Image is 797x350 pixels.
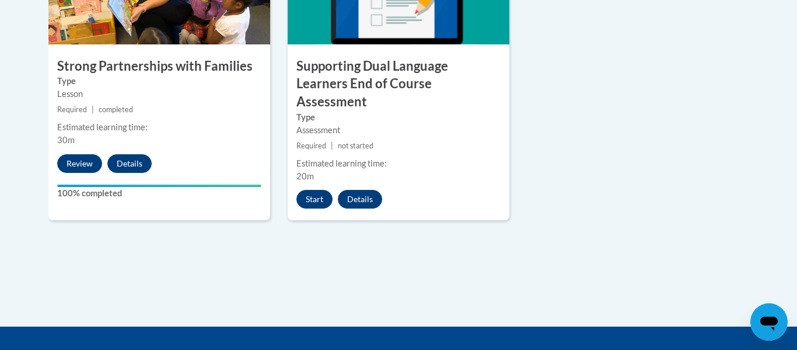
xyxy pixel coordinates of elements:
button: Details [338,190,382,209]
span: Required [296,141,326,150]
button: Start [296,190,333,209]
span: 30m [57,135,75,145]
div: Assessment [296,124,501,137]
button: Details [107,154,152,173]
span: | [331,141,333,150]
label: 100% completed [57,187,261,200]
div: Estimated learning time: [296,157,501,170]
button: Review [57,154,102,173]
label: Type [296,111,501,124]
span: Required [57,105,87,114]
div: Lesson [57,88,261,101]
h3: Supporting Dual Language Learners End of Course Assessment [288,57,509,111]
span: completed [99,105,133,114]
span: 20m [296,171,314,181]
iframe: Button to launch messaging window [750,303,788,341]
div: Estimated learning time: [57,121,261,134]
h3: Strong Partnerships with Families [48,57,270,75]
span: | [92,105,94,114]
span: not started [338,141,373,150]
label: Type [57,75,261,88]
div: Your progress [57,185,261,187]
